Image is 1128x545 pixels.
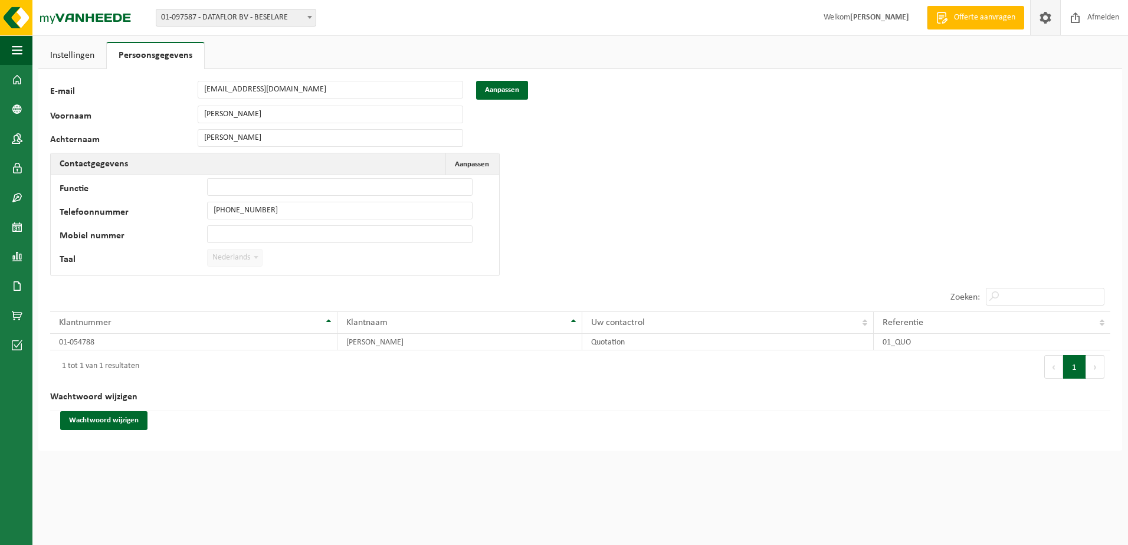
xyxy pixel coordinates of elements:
span: Klantnummer [59,318,112,327]
label: Taal [60,255,207,267]
span: Nederlands [207,249,263,267]
span: Offerte aanvragen [951,12,1018,24]
span: Nederlands [208,249,262,266]
span: Referentie [883,318,923,327]
button: Previous [1044,355,1063,379]
span: 01-097587 - DATAFLOR BV - BESELARE [156,9,316,26]
label: Zoeken: [950,293,980,302]
button: Aanpassen [445,153,498,175]
div: 1 tot 1 van 1 resultaten [56,356,139,377]
span: Klantnaam [346,318,388,327]
button: 1 [1063,355,1086,379]
h2: Contactgegevens [51,153,137,175]
input: E-mail [198,81,463,99]
button: Wachtwoord wijzigen [60,411,147,430]
label: Voornaam [50,111,198,123]
h2: Wachtwoord wijzigen [50,383,1110,411]
a: Persoonsgegevens [107,42,204,69]
td: 01_QUO [874,334,1110,350]
td: 01-054788 [50,334,337,350]
label: Functie [60,184,207,196]
td: Quotation [582,334,874,350]
label: Telefoonnummer [60,208,207,219]
span: Uw contactrol [591,318,645,327]
label: Achternaam [50,135,198,147]
button: Aanpassen [476,81,528,100]
a: Instellingen [38,42,106,69]
span: Aanpassen [455,160,489,168]
strong: [PERSON_NAME] [850,13,909,22]
button: Next [1086,355,1104,379]
td: [PERSON_NAME] [337,334,582,350]
a: Offerte aanvragen [927,6,1024,29]
label: E-mail [50,87,198,100]
label: Mobiel nummer [60,231,207,243]
span: 01-097587 - DATAFLOR BV - BESELARE [156,9,316,27]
